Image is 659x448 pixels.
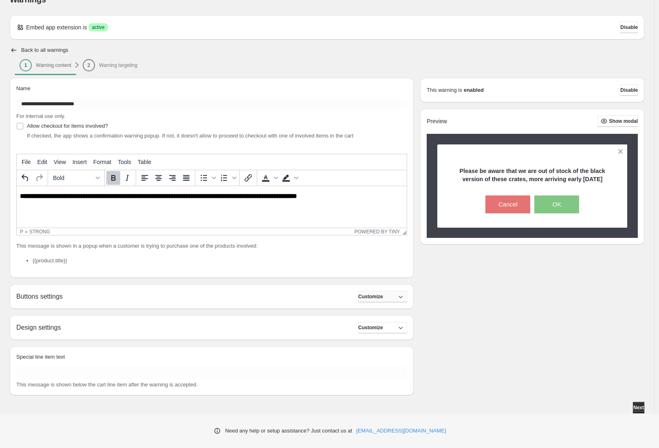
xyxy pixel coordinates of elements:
[138,171,152,185] button: Align left
[53,175,93,181] span: Bold
[22,159,31,165] span: File
[27,133,353,139] span: If checked, the app shows a confirmation warning popup. If not, it doesn't allow to proceed to ch...
[427,86,462,94] p: This warning is
[358,322,407,333] button: Customize
[16,354,65,360] span: Special line item text
[25,229,28,235] div: »
[152,171,165,185] button: Align center
[358,324,383,331] span: Customize
[16,85,31,91] span: Name
[179,171,193,185] button: Justify
[26,23,87,31] p: Embed app extension is
[92,24,104,31] span: active
[259,171,279,185] div: Text color
[32,171,46,185] button: Redo
[37,159,47,165] span: Edit
[17,186,407,228] iframe: Rich Text Area
[464,86,484,94] strong: enabled
[118,159,131,165] span: Tools
[534,195,579,213] button: OK
[620,84,638,96] button: Disable
[106,171,120,185] button: Bold
[633,402,644,413] button: Next
[460,168,606,182] strong: Please be aware that we are out of stock of the black version of these crates, more arriving earl...
[165,171,179,185] button: Align right
[400,228,407,235] div: Resize
[427,118,447,125] h2: Preview
[241,171,255,185] button: Insert/edit link
[29,229,50,235] div: strong
[485,195,530,213] button: Cancel
[16,324,61,331] h2: Design settings
[597,115,638,127] button: Show modal
[633,404,644,411] span: Next
[93,159,111,165] span: Format
[20,229,23,235] div: p
[120,171,134,185] button: Italic
[16,113,65,119] span: For internal use only.
[620,22,638,33] button: Disable
[358,291,407,302] button: Customize
[279,171,300,185] div: Background color
[620,24,638,31] span: Disable
[54,159,66,165] span: View
[358,293,383,300] span: Customize
[73,159,87,165] span: Insert
[355,229,400,235] a: Powered by Tiny
[33,257,407,265] li: {{product.title}}
[609,118,638,124] span: Show modal
[16,381,198,388] span: This message is shown below the cart line item after the warning is accepted.
[356,427,446,435] a: [EMAIL_ADDRESS][DOMAIN_NAME]
[16,242,407,250] p: This message is shown in a popup when a customer is trying to purchase one of the products involved:
[50,171,103,185] button: Formats
[620,87,638,93] span: Disable
[16,293,63,300] h2: Buttons settings
[197,171,217,185] div: Bullet list
[21,47,68,53] h2: Back to all warnings
[18,171,32,185] button: Undo
[138,159,151,165] span: Table
[27,123,108,129] span: Allow checkout for items involved?
[217,171,238,185] div: Numbered list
